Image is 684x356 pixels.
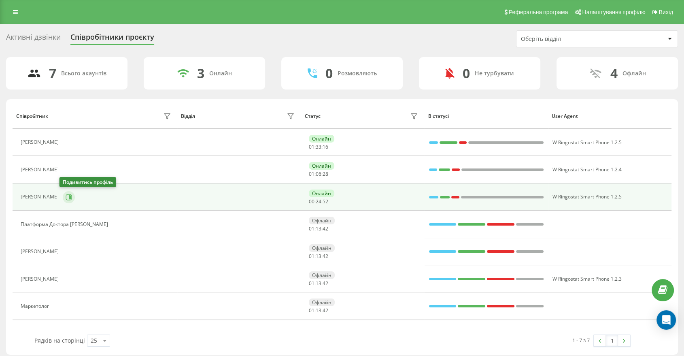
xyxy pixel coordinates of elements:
span: 01 [309,143,314,150]
div: Онлайн [209,70,232,77]
div: Оберіть відділ [521,36,618,43]
div: 4 [610,66,618,81]
span: 42 [323,307,328,314]
div: [PERSON_NAME] [21,167,61,173]
div: Офлайн [309,271,335,279]
div: : : [309,144,328,150]
span: W Ringostat Smart Phone 1.2.3 [552,275,622,282]
div: Не турбувати [475,70,514,77]
div: User Agent [552,113,667,119]
span: 24 [316,198,321,205]
span: 13 [316,253,321,260]
div: 7 [49,66,56,81]
span: 13 [316,307,321,314]
div: Open Intercom Messenger [656,310,676,330]
span: 52 [323,198,328,205]
span: 28 [323,171,328,177]
div: Статус [305,113,321,119]
span: 01 [309,225,314,232]
div: Подивитись профіль [59,177,116,187]
span: 13 [316,225,321,232]
div: : : [309,308,328,313]
div: Онлайн [309,135,334,143]
div: 25 [91,337,97,345]
div: Онлайн [309,190,334,197]
div: В статусі [428,113,544,119]
div: : : [309,226,328,232]
span: Реферальна програма [509,9,568,15]
div: : : [309,171,328,177]
div: Співробітники проєкту [70,33,154,45]
div: Платформа Доктора [PERSON_NAME] [21,222,110,227]
div: Офлайн [309,298,335,306]
div: Відділ [181,113,195,119]
span: Налаштування профілю [582,9,645,15]
div: 3 [197,66,204,81]
span: 00 [309,198,314,205]
div: Офлайн [309,217,335,224]
div: 0 [325,66,333,81]
span: Вихід [659,9,673,15]
div: Всього акаунтів [61,70,106,77]
div: Розмовляють [338,70,377,77]
div: [PERSON_NAME] [21,276,61,282]
div: Маркетолог [21,303,51,309]
div: [PERSON_NAME] [21,194,61,200]
span: 01 [309,307,314,314]
div: Офлайн [622,70,646,77]
span: W Ringostat Smart Phone 1.2.5 [552,193,622,200]
span: 13 [316,280,321,287]
span: 16 [323,143,328,150]
span: 42 [323,280,328,287]
div: : : [309,281,328,286]
a: 1 [606,335,618,346]
span: W Ringostat Smart Phone 1.2.5 [552,139,622,146]
span: W Ringostat Smart Phone 1.2.4 [552,166,622,173]
div: Офлайн [309,244,335,252]
span: 06 [316,171,321,177]
div: : : [309,254,328,259]
div: [PERSON_NAME] [21,249,61,254]
div: : : [309,199,328,205]
span: 01 [309,171,314,177]
span: 01 [309,253,314,260]
span: 33 [316,143,321,150]
div: 1 - 7 з 7 [572,336,590,344]
span: 42 [323,253,328,260]
div: Активні дзвінки [6,33,61,45]
div: Онлайн [309,162,334,170]
div: 0 [463,66,470,81]
span: Рядків на сторінці [34,337,85,344]
div: [PERSON_NAME] [21,139,61,145]
div: Співробітник [16,113,48,119]
span: 01 [309,280,314,287]
span: 42 [323,225,328,232]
